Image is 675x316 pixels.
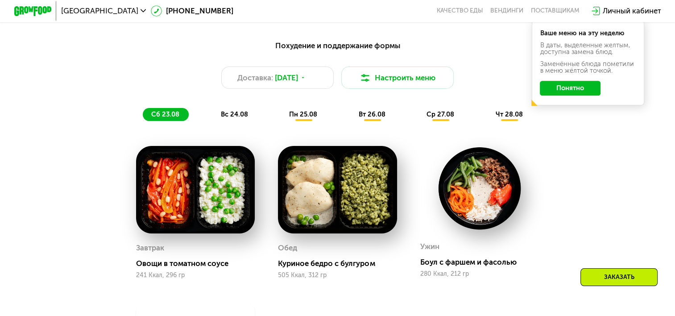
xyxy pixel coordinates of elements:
div: Заменённые блюда пометили в меню жёлтой точкой. [540,61,635,74]
button: Понятно [540,81,600,96]
span: [DATE] [275,72,298,83]
div: Ваше меню на эту неделю [540,30,635,37]
span: сб 23.08 [151,110,179,118]
span: вт 26.08 [359,110,385,118]
span: Доставка: [237,72,273,83]
a: [PHONE_NUMBER] [151,5,233,17]
span: пн 25.08 [289,110,317,118]
span: чт 28.08 [495,110,522,118]
div: 280 Ккал, 212 гр [420,270,539,278]
div: Личный кабинет [602,5,661,17]
div: поставщикам [531,7,580,15]
div: Завтрак [136,241,164,255]
a: Качество еды [436,7,483,15]
div: В даты, выделенные желтым, доступна замена блюд. [540,42,635,55]
div: Боул с фаршем и фасолью [420,258,547,267]
div: Овощи в томатном соусе [136,259,262,268]
div: Похудение и поддержание формы [60,40,615,51]
div: Заказать [580,268,658,286]
button: Настроить меню [341,67,454,89]
div: 241 Ккал, 296 гр [136,272,255,279]
div: Куриное бедро с булгуром [278,259,404,268]
div: 505 Ккал, 312 гр [278,272,397,279]
span: ср 27.08 [427,110,454,118]
span: [GEOGRAPHIC_DATA] [61,7,138,15]
a: Вендинги [490,7,523,15]
span: вс 24.08 [221,110,248,118]
div: Ужин [420,240,439,254]
div: Обед [278,241,297,255]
